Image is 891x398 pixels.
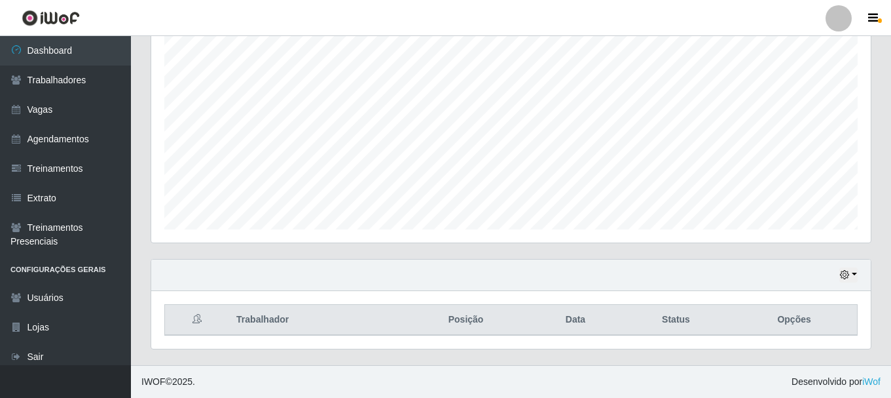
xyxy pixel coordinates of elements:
th: Opções [731,305,857,336]
th: Posição [401,305,530,336]
th: Status [621,305,731,336]
img: CoreUI Logo [22,10,80,26]
span: © 2025 . [141,375,195,389]
th: Trabalhador [228,305,401,336]
span: IWOF [141,376,166,387]
span: Desenvolvido por [791,375,881,389]
th: Data [530,305,621,336]
a: iWof [862,376,881,387]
